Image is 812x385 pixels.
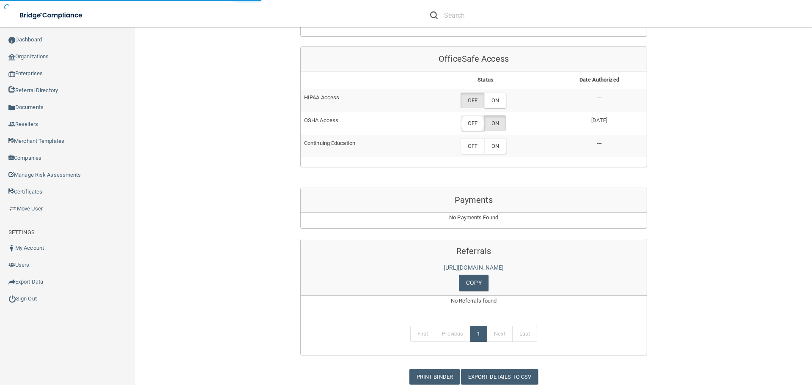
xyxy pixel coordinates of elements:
[484,138,506,154] label: ON
[552,71,647,89] th: Date Authorized
[8,71,15,77] img: enterprise.0d942306.png
[8,279,15,285] img: icon-export.b9366987.png
[409,369,460,385] a: Print Binder
[470,326,487,342] a: 1
[13,7,91,24] img: bridge_compliance_login_screen.278c3ca4.svg
[456,246,491,256] span: Referrals
[301,47,647,71] div: OfficeSafe Access
[435,326,470,342] a: Previous
[8,37,15,44] img: ic_dashboard_dark.d01f4a41.png
[8,227,35,238] label: SETTINGS
[301,135,419,157] td: Continuing Education
[555,138,643,148] p: ---
[487,326,512,342] a: Next
[461,138,484,154] label: OFF
[8,262,15,268] img: icon-users.e205127d.png
[410,326,436,342] a: First
[8,54,15,60] img: organization-icon.f8decf85.png
[301,112,419,135] td: OSHA Access
[484,115,506,131] label: ON
[461,93,484,108] label: OFF
[8,245,15,251] img: ic_user_dark.df1a06c3.png
[459,275,488,291] a: Copy
[461,115,484,131] label: OFF
[555,93,643,103] p: ---
[430,11,438,19] img: ic-search.3b580494.png
[8,295,16,303] img: ic_power_dark.7ecde6b1.png
[301,188,647,213] div: Payments
[512,326,537,342] a: Last
[8,121,15,128] img: ic_reseller.de258add.png
[301,213,647,223] p: No Payments Found
[555,115,643,126] p: [DATE]
[444,264,504,271] a: [URL][DOMAIN_NAME]
[666,325,802,359] iframe: Drift Widget Chat Controller
[8,205,17,213] img: briefcase.64adab9b.png
[461,369,538,385] a: Export Details to CSV
[419,71,552,89] th: Status
[444,8,521,23] input: Search
[301,296,647,316] div: No Referrals found
[8,104,15,111] img: icon-documents.8dae5593.png
[484,93,506,108] label: ON
[301,89,419,112] td: HIPAA Access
